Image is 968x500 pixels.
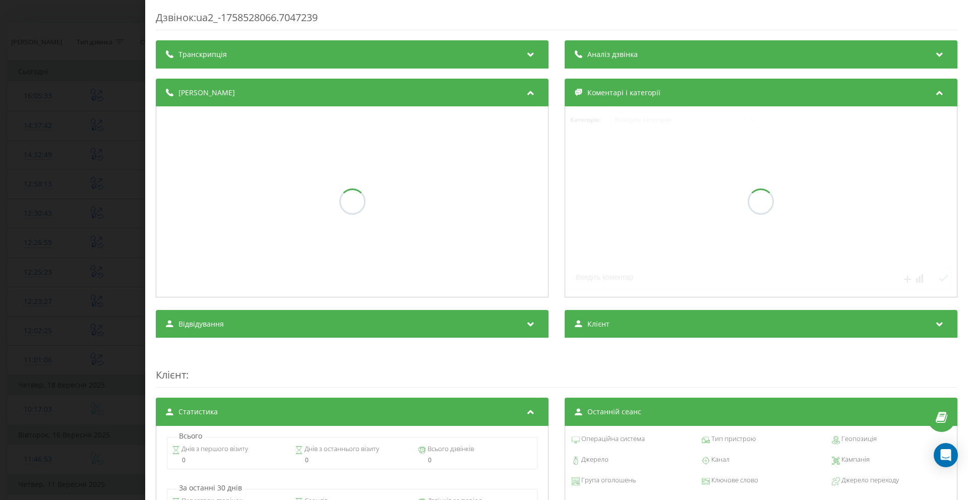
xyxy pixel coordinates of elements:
[178,49,227,59] span: Транскрипція
[295,457,409,464] div: 0
[180,444,248,454] span: Днів з першого візиту
[178,88,235,98] span: [PERSON_NAME]
[303,444,379,454] span: Днів з останнього візиту
[580,475,636,485] span: Група оголошень
[426,444,474,454] span: Всього дзвінків
[580,455,609,465] span: Джерело
[156,368,186,382] span: Клієнт
[156,348,957,388] div: :
[172,457,286,464] div: 0
[176,483,245,493] p: За останні 30 днів
[587,49,638,59] span: Аналіз дзвінка
[710,434,756,444] span: Тип пристрою
[840,434,877,444] span: Геопозиція
[178,319,224,329] span: Відвідування
[587,407,641,417] span: Останній сеанс
[580,434,645,444] span: Операційна система
[176,431,205,441] p: Всього
[587,88,660,98] span: Коментарі і категорії
[156,11,957,30] div: Дзвінок : ua2_-1758528066.7047239
[710,455,730,465] span: Канал
[587,319,610,329] span: Клієнт
[840,475,899,485] span: Джерело переходу
[418,457,532,464] div: 0
[178,407,218,417] span: Статистика
[710,475,758,485] span: Ключове слово
[840,455,870,465] span: Кампанія
[934,443,958,467] div: Open Intercom Messenger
